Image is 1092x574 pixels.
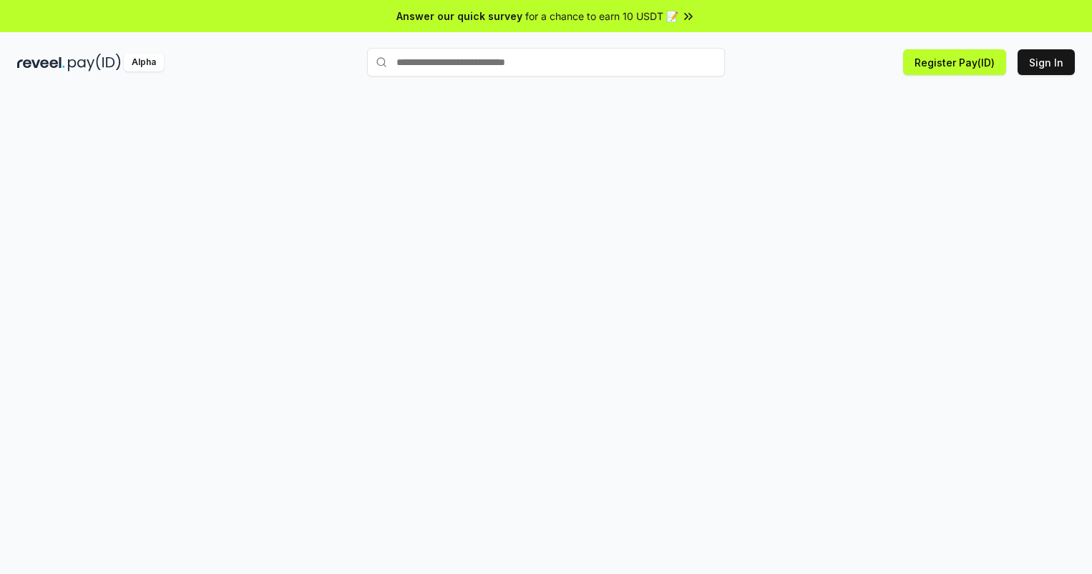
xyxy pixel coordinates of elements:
[1018,49,1075,75] button: Sign In
[124,54,164,71] div: Alpha
[396,9,522,24] span: Answer our quick survey
[525,9,678,24] span: for a chance to earn 10 USDT 📝
[17,54,65,71] img: reveel_dark
[903,49,1006,75] button: Register Pay(ID)
[68,54,121,71] img: pay_id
